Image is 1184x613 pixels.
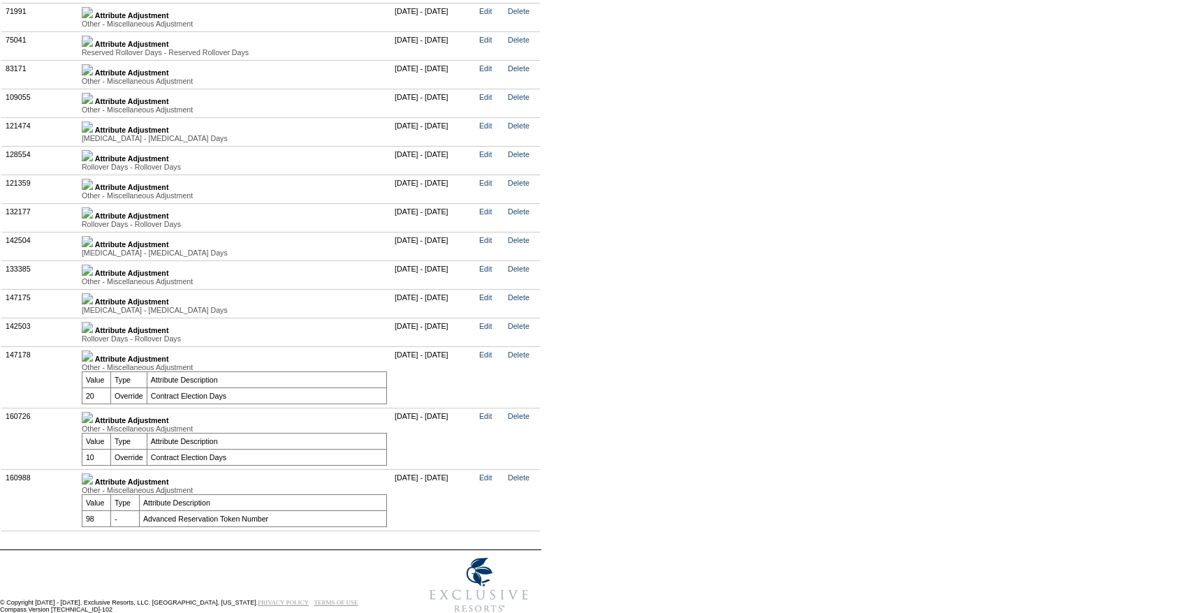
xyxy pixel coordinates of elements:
[479,121,492,130] a: Edit
[82,93,93,104] img: b_plus.gif
[82,48,387,57] div: Reserved Rollover Days - Reserved Rollover Days
[82,105,387,114] div: Other - Miscellaneous Adjustment
[147,387,386,404] td: Contract Election Days
[2,260,78,289] td: 133385
[391,146,476,175] td: [DATE] - [DATE]
[82,207,93,219] img: b_plus.gif
[391,31,476,60] td: [DATE] - [DATE]
[508,293,529,302] a: Delete
[508,93,529,101] a: Delete
[391,175,476,203] td: [DATE] - [DATE]
[391,408,476,469] td: [DATE] - [DATE]
[508,265,529,273] a: Delete
[95,212,169,220] b: Attribute Adjustment
[82,510,110,526] td: 98
[479,265,492,273] a: Edit
[258,599,309,606] a: PRIVACY POLICY
[314,599,358,606] a: TERMS OF USE
[82,7,93,18] img: b_plus.gif
[82,412,93,423] img: b_minus.gif
[95,40,169,48] b: Attribute Adjustment
[2,89,78,117] td: 109055
[2,346,78,408] td: 147178
[82,473,93,485] img: b_minus.gif
[82,36,93,47] img: b_plus.gif
[479,473,492,482] a: Edit
[508,350,529,359] a: Delete
[2,232,78,260] td: 142504
[82,163,387,171] div: Rollover Days - Rollover Days
[479,93,492,101] a: Edit
[147,449,386,465] td: Contract Election Days
[391,60,476,89] td: [DATE] - [DATE]
[391,289,476,318] td: [DATE] - [DATE]
[508,36,529,44] a: Delete
[82,371,110,387] td: Value
[391,260,476,289] td: [DATE] - [DATE]
[2,203,78,232] td: 132177
[2,289,78,318] td: 147175
[95,297,169,306] b: Attribute Adjustment
[95,240,169,249] b: Attribute Adjustment
[95,154,169,163] b: Attribute Adjustment
[95,355,169,363] b: Attribute Adjustment
[82,350,93,362] img: b_minus.gif
[82,64,93,75] img: b_plus.gif
[82,265,93,276] img: b_plus.gif
[95,11,169,20] b: Attribute Adjustment
[95,183,169,191] b: Attribute Adjustment
[479,207,492,216] a: Edit
[508,64,529,73] a: Delete
[95,68,169,77] b: Attribute Adjustment
[508,121,529,130] a: Delete
[508,412,529,420] a: Delete
[82,150,93,161] img: b_plus.gif
[82,363,387,371] div: Other - Miscellaneous Adjustment
[508,322,529,330] a: Delete
[391,3,476,31] td: [DATE] - [DATE]
[82,20,387,28] div: Other - Miscellaneous Adjustment
[110,510,139,526] td: -
[110,433,147,449] td: Type
[391,469,476,531] td: [DATE] - [DATE]
[82,486,387,494] div: Other - Miscellaneous Adjustment
[2,175,78,203] td: 121359
[110,371,147,387] td: Type
[95,416,169,424] b: Attribute Adjustment
[110,387,147,404] td: Override
[391,318,476,346] td: [DATE] - [DATE]
[82,77,387,85] div: Other - Miscellaneous Adjustment
[508,7,529,15] a: Delete
[479,350,492,359] a: Edit
[391,89,476,117] td: [DATE] - [DATE]
[2,60,78,89] td: 83171
[82,121,93,133] img: b_plus.gif
[82,134,387,142] div: [MEDICAL_DATA] - [MEDICAL_DATA] Days
[110,494,139,510] td: Type
[82,424,387,433] div: Other - Miscellaneous Adjustment
[479,236,492,244] a: Edit
[82,220,387,228] div: Rollover Days - Rollover Days
[147,433,386,449] td: Attribute Description
[508,179,529,187] a: Delete
[2,318,78,346] td: 142503
[2,408,78,469] td: 160726
[82,433,110,449] td: Value
[95,269,169,277] b: Attribute Adjustment
[139,510,386,526] td: Advanced Reservation Token Number
[110,449,147,465] td: Override
[82,179,93,190] img: b_plus.gif
[82,293,93,304] img: b_plus.gif
[391,232,476,260] td: [DATE] - [DATE]
[508,207,529,216] a: Delete
[82,191,387,200] div: Other - Miscellaneous Adjustment
[391,117,476,146] td: [DATE] - [DATE]
[391,346,476,408] td: [DATE] - [DATE]
[508,473,529,482] a: Delete
[95,326,169,334] b: Attribute Adjustment
[82,322,93,333] img: b_plus.gif
[479,412,492,420] a: Edit
[479,36,492,44] a: Edit
[82,277,387,286] div: Other - Miscellaneous Adjustment
[82,236,93,247] img: b_plus.gif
